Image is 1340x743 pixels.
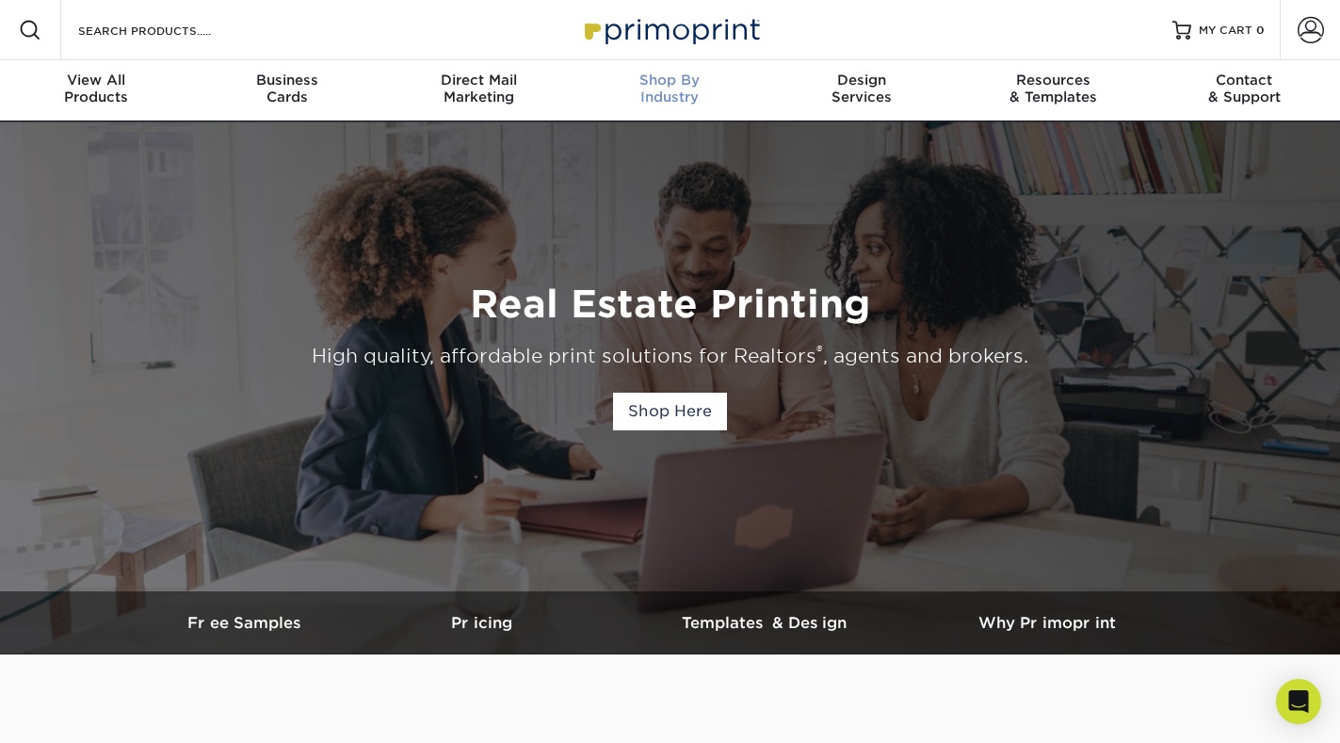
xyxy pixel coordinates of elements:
a: Shop Here [613,393,727,430]
div: & Support [1149,72,1340,105]
span: Direct Mail [383,72,574,89]
img: Primoprint [576,9,765,50]
a: DesignServices [766,60,957,121]
span: 0 [1256,24,1265,37]
a: Contact& Support [1149,60,1340,121]
div: Cards [191,72,382,105]
input: SEARCH PRODUCTS..... [76,19,260,41]
a: Pricing [341,591,623,654]
h3: Free Samples [153,614,341,632]
span: MY CART [1199,23,1252,39]
span: Shop By [574,72,766,89]
span: Resources [957,72,1148,89]
div: Marketing [383,72,574,105]
h3: Templates & Design [623,614,906,632]
a: Templates & Design [623,591,906,654]
div: Services [766,72,957,105]
span: Business [191,72,382,89]
div: Open Intercom Messenger [1276,679,1321,724]
h3: Pricing [341,614,623,632]
a: Direct MailMarketing [383,60,574,121]
a: Why Primoprint [906,591,1188,654]
h1: Real Estate Printing [113,282,1228,327]
a: Free Samples [153,591,341,654]
sup: ® [816,343,823,360]
span: Contact [1149,72,1340,89]
h3: Why Primoprint [906,614,1188,632]
div: High quality, affordable print solutions for Realtors , agents and brokers. [113,342,1228,370]
div: Industry [574,72,766,105]
span: Design [766,72,957,89]
a: BusinessCards [191,60,382,121]
a: Shop ByIndustry [574,60,766,121]
div: & Templates [957,72,1148,105]
a: Resources& Templates [957,60,1148,121]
